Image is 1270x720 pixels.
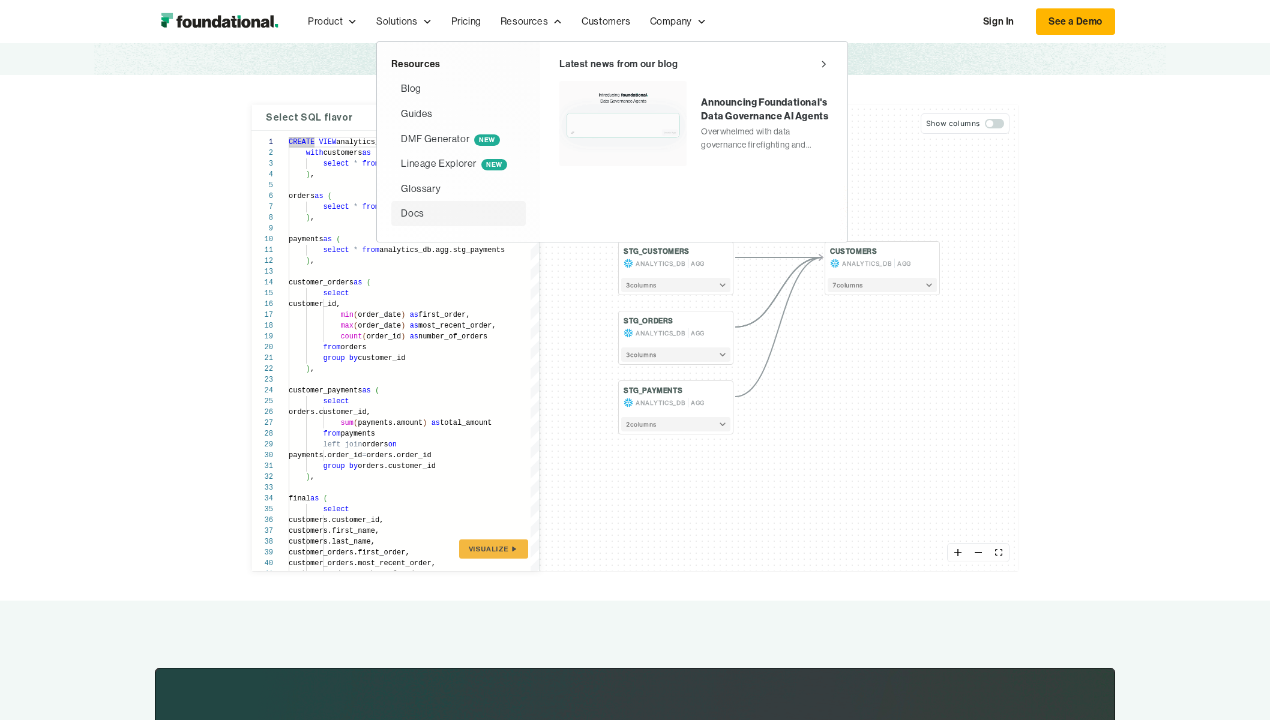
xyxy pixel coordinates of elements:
[251,180,273,191] div: 5
[391,56,526,72] div: Resources
[362,149,370,157] span: as
[251,342,273,353] div: 20
[391,76,526,101] a: Blog
[459,539,528,559] button: Visualize
[354,322,358,330] span: (
[310,257,314,265] span: ,
[336,235,340,244] span: (
[251,212,273,223] div: 8
[691,398,705,407] span: AGG
[624,386,728,407] button: STG_PAYMENTSANALYTICS_DBAGG
[340,311,354,319] span: min
[624,316,673,326] h4: STG_ORDERS
[251,288,273,299] div: 15
[701,125,828,152] div: Overwhelmed with data governance firefighting and never-ending struggles with a long list of requ...
[324,462,345,470] span: group
[362,246,379,254] span: from
[324,160,349,168] span: select
[340,343,366,352] span: orders
[336,138,448,146] span: analytics_db.agg.customers
[308,14,343,29] div: Product
[251,299,273,310] div: 16
[559,56,828,72] a: Latest news from our blog
[354,311,358,319] span: (
[314,192,323,200] span: as
[324,149,363,157] span: customers
[367,332,402,341] span: order_id
[251,310,273,320] div: 17
[362,160,379,168] span: from
[391,201,526,226] a: Docs
[410,311,418,319] span: as
[251,234,273,245] div: 10
[251,418,273,428] div: 27
[401,131,500,147] div: DMF Generator
[266,114,352,121] h4: Select SQL flavor
[251,191,273,202] div: 6
[1054,581,1270,720] iframe: Chat Widget
[324,203,349,211] span: select
[289,235,324,244] span: payments
[251,137,273,148] div: 1
[401,311,405,319] span: )
[624,386,682,395] h4: STG_PAYMENTS
[251,515,273,526] div: 36
[251,158,273,169] div: 3
[324,246,349,254] span: select
[418,311,470,319] span: first_order,
[251,472,273,482] div: 32
[735,257,823,397] g: Edge from fdd6007a342b5e7caef20c36dbcc25c6 to e6dff7ebaf40253a98a981811306d210
[306,257,310,265] span: )
[401,81,421,97] div: Blog
[971,9,1026,34] a: Sign In
[340,430,375,438] span: payments
[367,2,441,41] div: Solutions
[626,419,657,429] span: 2 column s
[251,331,273,342] div: 19
[418,322,496,330] span: most_recent_order,
[251,202,273,212] div: 7
[324,289,349,298] span: select
[251,461,273,472] div: 31
[251,504,273,515] div: 35
[469,544,509,554] span: Visualize
[306,149,324,157] span: with
[289,386,362,395] span: customer_payments
[289,559,436,568] span: customer_orders.most_recent_order,
[735,257,823,327] g: Edge from d91d737cb9fbe058b277ce7095e2c624 to e6dff7ebaf40253a98a981811306d210
[362,440,388,449] span: orders
[324,430,341,438] span: from
[410,322,418,330] span: as
[391,101,526,127] a: Guides
[362,451,366,460] span: =
[340,419,354,427] span: sum
[440,419,492,427] span: total_amount
[289,538,375,546] span: customers.last_name,
[251,148,273,158] div: 2
[636,398,685,407] span: ANALYTICS_DB
[921,113,1010,134] button: Show columns
[251,536,273,547] div: 38
[289,192,314,200] span: orders
[251,439,273,450] div: 29
[474,134,500,146] span: NEW
[832,280,863,290] span: 7 column s
[324,397,349,406] span: select
[340,332,362,341] span: count
[358,354,405,362] span: customer_id
[559,81,828,166] a: Announcing Foundational's Data Governance AI AgentsOverwhelmed with data governance firefighting ...
[362,203,379,211] span: from
[155,10,284,34] img: Foundational Logo
[155,10,284,34] a: home
[251,245,273,256] div: 11
[391,176,526,202] a: Glossary
[401,332,405,341] span: )
[948,544,968,562] button: zoom in
[306,473,310,481] span: )
[572,2,640,41] a: Customers
[367,278,371,287] span: (
[289,527,379,535] span: customers.first_name,
[354,419,358,427] span: (
[306,214,310,222] span: )
[830,247,934,268] button: CUSTOMERSANALYTICS_DBAGG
